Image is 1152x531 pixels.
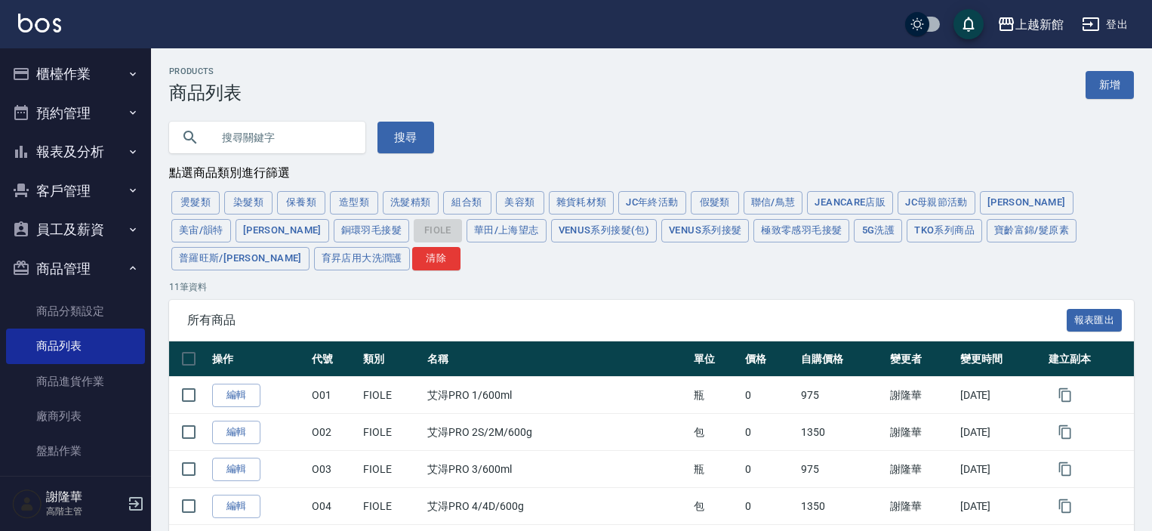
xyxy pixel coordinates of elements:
td: FIOLE [359,488,424,525]
td: 艾淂PRO 2S/2M/600g [424,414,689,451]
td: 0 [741,377,798,414]
button: 華田/上海望志 [467,219,547,242]
button: Venus系列接髮(包) [551,219,657,242]
th: 變更者 [886,341,956,377]
td: 謝隆華 [886,451,956,488]
button: 普羅旺斯/[PERSON_NAME] [171,247,310,270]
button: TKO系列商品 [907,219,982,242]
a: 廠商列表 [6,399,145,434]
button: 造型類 [330,191,378,215]
button: 員工及薪資 [6,210,145,249]
button: 清除 [412,247,460,270]
th: 單位 [690,341,741,377]
td: O02 [308,414,359,451]
button: 保養類 [277,191,325,215]
button: 登出 [1076,11,1134,39]
th: 建立副本 [1045,341,1134,377]
button: 組合類 [443,191,491,215]
th: 操作 [208,341,308,377]
img: Logo [18,14,61,32]
a: 編輯 [212,384,260,407]
th: 自購價格 [797,341,886,377]
th: 類別 [359,341,424,377]
td: FIOLE [359,451,424,488]
button: 搜尋 [377,122,434,153]
td: [DATE] [956,488,1046,525]
td: 975 [797,451,886,488]
button: 燙髮類 [171,191,220,215]
td: [DATE] [956,451,1046,488]
td: 謝隆華 [886,414,956,451]
button: 雜貨耗材類 [549,191,615,215]
button: 洗髮精類 [383,191,439,215]
th: 名稱 [424,341,689,377]
button: Venus系列接髮 [661,219,749,242]
th: 價格 [741,341,798,377]
td: 0 [741,414,798,451]
td: 艾淂PRO 4/4D/600g [424,488,689,525]
h2: Products [169,66,242,76]
button: 預約管理 [6,94,145,133]
button: JC母親節活動 [898,191,975,215]
td: [DATE] [956,377,1046,414]
button: 5G洗護 [854,219,902,242]
button: 行銷工具 [6,474,145,514]
h3: 商品列表 [169,82,242,103]
a: 盤點作業 [6,434,145,468]
td: 0 [741,488,798,525]
td: FIOLE [359,414,424,451]
button: 報表匯出 [1067,309,1123,332]
button: save [953,9,984,39]
button: [PERSON_NAME] [980,191,1073,215]
a: 編輯 [212,495,260,518]
button: 假髮類 [691,191,739,215]
button: 染髮類 [224,191,273,215]
a: 商品列表 [6,329,145,363]
td: O04 [308,488,359,525]
td: 艾淂PRO 1/600ml [424,377,689,414]
span: 所有商品 [187,313,1067,328]
td: O01 [308,377,359,414]
td: 包 [690,414,741,451]
p: 11 筆資料 [169,280,1134,294]
td: 艾淂PRO 3/600ml [424,451,689,488]
button: JC年終活動 [618,191,685,215]
button: 銅環羽毛接髮 [334,219,409,242]
a: 新增 [1086,71,1134,99]
img: Person [12,489,42,519]
td: O03 [308,451,359,488]
button: 商品管理 [6,249,145,289]
td: 瓶 [690,451,741,488]
button: 報表及分析 [6,132,145,171]
p: 高階主管 [46,505,123,518]
button: JeanCare店販 [807,191,893,215]
a: 商品分類設定 [6,294,145,329]
div: 點選商品類別進行篩選 [169,165,1134,181]
button: 上越新館 [991,9,1070,40]
a: 編輯 [212,458,260,481]
button: 美容類 [496,191,544,215]
td: 包 [690,488,741,525]
td: 謝隆華 [886,377,956,414]
button: 極致零感羽毛接髮 [753,219,849,242]
button: 客戶管理 [6,171,145,211]
td: 1350 [797,488,886,525]
button: 美宙/韻特 [171,219,231,242]
td: 瓶 [690,377,741,414]
button: [PERSON_NAME] [236,219,329,242]
div: 上越新館 [1015,15,1064,34]
button: 育昇店用大洗潤護 [314,247,410,270]
td: 975 [797,377,886,414]
a: 報表匯出 [1067,312,1123,326]
td: 謝隆華 [886,488,956,525]
h5: 謝隆華 [46,489,123,505]
td: [DATE] [956,414,1046,451]
button: 聯信/鳥慧 [744,191,803,215]
td: 0 [741,451,798,488]
button: 寶齡富錦/髮原素 [987,219,1077,242]
td: FIOLE [359,377,424,414]
a: 編輯 [212,421,260,444]
th: 變更時間 [956,341,1046,377]
th: 代號 [308,341,359,377]
td: 1350 [797,414,886,451]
